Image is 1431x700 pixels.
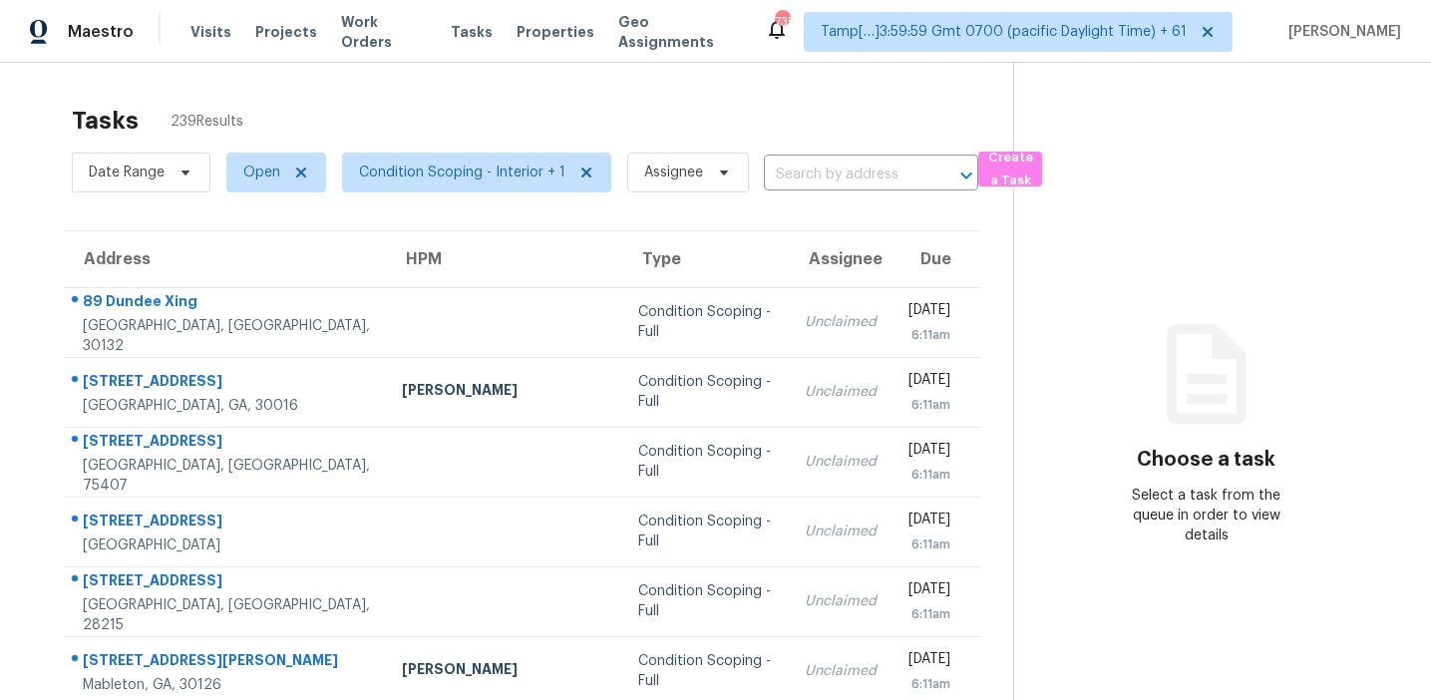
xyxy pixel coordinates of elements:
[1137,450,1275,470] h3: Choose a task
[908,604,950,624] div: 6:11am
[978,152,1042,186] button: Create a Task
[64,231,386,287] th: Address
[243,163,280,182] span: Open
[805,312,877,332] div: Unclaimed
[908,674,950,694] div: 6:11am
[402,659,606,684] div: [PERSON_NAME]
[638,581,772,621] div: Condition Scoping - Full
[908,300,950,325] div: [DATE]
[451,25,493,39] span: Tasks
[805,661,877,681] div: Unclaimed
[83,291,370,316] div: 89 Dundee Xing
[789,231,893,287] th: Assignee
[805,382,877,402] div: Unclaimed
[638,512,772,551] div: Condition Scoping - Full
[775,12,789,32] div: 735
[618,12,741,52] span: Geo Assignments
[988,147,1032,192] span: Create a Task
[908,440,950,465] div: [DATE]
[908,534,950,554] div: 6:11am
[821,22,1187,42] span: Tamp[…]3:59:59 Gmt 0700 (pacific Daylight Time) + 61
[171,112,243,132] span: 239 Results
[83,511,370,535] div: [STREET_ADDRESS]
[402,380,606,405] div: [PERSON_NAME]
[359,163,565,182] span: Condition Scoping - Interior + 1
[83,570,370,595] div: [STREET_ADDRESS]
[764,160,922,190] input: Search by address
[83,675,370,695] div: Mableton, GA, 30126
[638,302,772,342] div: Condition Scoping - Full
[805,591,877,611] div: Unclaimed
[908,649,950,674] div: [DATE]
[83,650,370,675] div: [STREET_ADDRESS][PERSON_NAME]
[638,372,772,412] div: Condition Scoping - Full
[908,325,950,345] div: 6:11am
[83,396,370,416] div: [GEOGRAPHIC_DATA], GA, 30016
[72,111,139,131] h2: Tasks
[908,510,950,534] div: [DATE]
[1280,22,1401,42] span: [PERSON_NAME]
[68,22,134,42] span: Maestro
[83,431,370,456] div: [STREET_ADDRESS]
[83,371,370,396] div: [STREET_ADDRESS]
[952,162,980,189] button: Open
[622,231,788,287] th: Type
[83,595,370,635] div: [GEOGRAPHIC_DATA], [GEOGRAPHIC_DATA], 28215
[908,370,950,395] div: [DATE]
[1110,486,1302,545] div: Select a task from the queue in order to view details
[83,456,370,496] div: [GEOGRAPHIC_DATA], [GEOGRAPHIC_DATA], 75407
[638,651,772,691] div: Condition Scoping - Full
[908,579,950,604] div: [DATE]
[908,395,950,415] div: 6:11am
[255,22,317,42] span: Projects
[83,316,370,356] div: [GEOGRAPHIC_DATA], [GEOGRAPHIC_DATA], 30132
[89,163,165,182] span: Date Range
[386,231,622,287] th: HPM
[638,442,772,482] div: Condition Scoping - Full
[908,465,950,485] div: 6:11am
[893,231,981,287] th: Due
[644,163,703,182] span: Assignee
[805,522,877,541] div: Unclaimed
[341,12,427,52] span: Work Orders
[190,22,231,42] span: Visits
[517,22,594,42] span: Properties
[83,535,370,555] div: [GEOGRAPHIC_DATA]
[805,452,877,472] div: Unclaimed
